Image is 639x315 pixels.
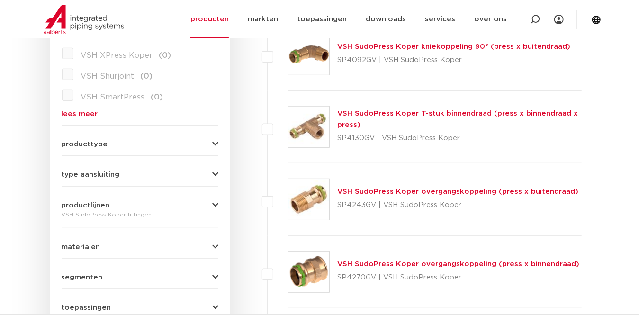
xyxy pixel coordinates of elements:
[62,304,111,311] span: toepassingen
[62,202,110,209] span: productlijnen
[62,141,218,148] button: producttype
[62,171,120,178] span: type aansluiting
[337,53,570,68] p: SP4092GV | VSH SudoPress Koper
[337,131,582,146] p: SP4130GV | VSH SudoPress Koper
[337,43,570,50] a: VSH SudoPress Koper kniekoppeling 90° (press x buitendraad)
[288,107,329,147] img: Thumbnail for VSH SudoPress Koper T-stuk binnendraad (press x binnendraad x press)
[151,93,163,101] span: (0)
[81,93,145,101] span: VSH SmartPress
[288,252,329,292] img: Thumbnail for VSH SudoPress Koper overgangskoppeling (press x binnendraad)
[62,243,100,251] span: materialen
[337,270,579,285] p: SP4270GV | VSH SudoPress Koper
[141,72,153,80] span: (0)
[337,110,578,128] a: VSH SudoPress Koper T-stuk binnendraad (press x binnendraad x press)
[62,304,218,311] button: toepassingen
[62,171,218,178] button: type aansluiting
[81,72,135,80] span: VSH Shurjoint
[337,261,579,268] a: VSH SudoPress Koper overgangskoppeling (press x binnendraad)
[159,52,171,59] span: (0)
[288,179,329,220] img: Thumbnail for VSH SudoPress Koper overgangskoppeling (press x buitendraad)
[62,110,218,117] a: lees meer
[337,198,578,213] p: SP4243GV | VSH SudoPress Koper
[62,141,108,148] span: producttype
[288,34,329,75] img: Thumbnail for VSH SudoPress Koper kniekoppeling 90° (press x buitendraad)
[81,52,153,59] span: VSH XPress Koper
[62,274,218,281] button: segmenten
[62,274,103,281] span: segmenten
[337,188,578,195] a: VSH SudoPress Koper overgangskoppeling (press x buitendraad)
[62,202,218,209] button: productlijnen
[62,243,218,251] button: materialen
[62,209,218,220] div: VSH SudoPress Koper fittingen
